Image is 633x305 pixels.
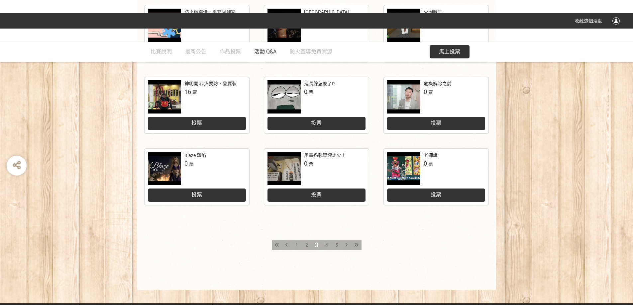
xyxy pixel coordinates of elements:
span: 票 [309,161,313,167]
span: 16 [184,88,191,95]
span: 收藏這個活動 [575,18,602,24]
span: 1 [295,242,298,248]
div: 神明開示:火要防、警要裝 [184,80,237,87]
a: 最新公告 [185,42,206,62]
a: 活動 Q&A [254,42,276,62]
span: 0 [424,88,427,95]
div: [GEOGRAPHIC_DATA] [304,9,349,16]
div: 延長線怎麼了!? [304,80,336,87]
a: 老師說0票投票 [384,149,488,205]
span: 最新公告 [185,48,206,55]
span: 投票 [191,191,202,198]
a: 神明開示:火要防、警要裝16票投票 [145,77,249,133]
div: Blaze 烈焰 [184,152,206,159]
span: 0 [304,88,307,95]
span: 4 [325,242,328,248]
span: 投票 [431,191,441,198]
a: 火因雜生0票投票 [384,5,488,62]
a: Blaze 烈焰0票投票 [145,149,249,205]
div: 火因雜生 [424,9,442,16]
div: 老師說 [424,152,438,159]
span: 票 [189,161,194,167]
a: 延長線怎麼了!?0票投票 [264,77,369,133]
span: 投票 [311,120,322,126]
div: 危機解除之前 [424,80,452,87]
a: 用電過載冒煙走火！0票投票 [264,149,369,205]
span: 5 [335,242,338,248]
a: 防火宣導免費資源 [290,42,332,62]
span: 投票 [311,191,322,198]
span: 活動 Q&A [254,48,276,55]
span: 投票 [191,120,202,126]
span: 票 [428,161,433,167]
span: 票 [428,90,433,95]
span: 投票 [431,120,441,126]
span: 票 [309,90,313,95]
span: 票 [192,90,197,95]
a: 危機解除之前0票投票 [384,77,488,133]
button: 馬上投票 [430,45,470,58]
span: 防火宣導免費資源 [290,48,332,55]
span: 3 [315,241,318,249]
span: 作品投票 [220,48,241,55]
a: 防火做得佳，平安回到家0票投票 [145,5,249,62]
a: 作品投票 [220,42,241,62]
span: 比賽說明 [151,48,172,55]
span: 2 [305,242,308,248]
span: 0 [184,160,188,167]
a: 比賽說明 [151,42,172,62]
div: 防火做得佳，平安回到家 [184,9,236,16]
span: 馬上投票 [439,48,460,55]
div: 用電過載冒煙走火！ [304,152,346,159]
span: 0 [424,160,427,167]
span: 0 [304,160,307,167]
a: [GEOGRAPHIC_DATA]0票投票 [264,5,369,62]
